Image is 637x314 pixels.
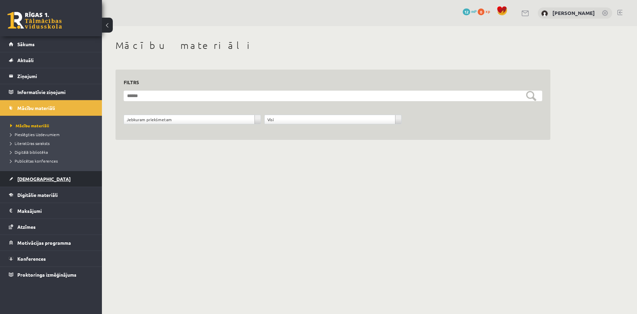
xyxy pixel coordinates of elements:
a: Informatīvie ziņojumi [9,84,93,100]
a: Digitālā bibliotēka [10,149,95,155]
a: Atzīmes [9,219,93,235]
h1: Mācību materiāli [116,40,550,51]
span: Mācību materiāli [17,105,55,111]
span: Mācību materiāli [10,123,49,128]
span: Atzīmes [17,224,36,230]
span: Digitālie materiāli [17,192,58,198]
a: Mācību materiāli [10,123,95,129]
span: Proktoringa izmēģinājums [17,272,76,278]
span: Jebkuram priekšmetam [127,115,252,124]
span: Sākums [17,41,35,47]
span: Konferences [17,256,46,262]
a: Proktoringa izmēģinājums [9,267,93,282]
a: Visi [265,115,401,124]
h3: Filtrs [124,78,534,87]
a: 12 mP [463,8,477,14]
a: Literatūras saraksts [10,140,95,146]
a: [DEMOGRAPHIC_DATA] [9,171,93,187]
a: Jebkuram priekšmetam [124,115,261,124]
span: Pieslēgties Uzdevumiem [10,132,59,137]
a: Ziņojumi [9,68,93,84]
a: Konferences [9,251,93,266]
span: Publicētas konferences [10,158,58,164]
a: Rīgas 1. Tālmācības vidusskola [7,12,62,29]
a: Aktuāli [9,52,93,68]
span: [DEMOGRAPHIC_DATA] [17,176,71,182]
span: Aktuāli [17,57,34,63]
a: Motivācijas programma [9,235,93,251]
legend: Ziņojumi [17,68,93,84]
a: Sākums [9,36,93,52]
a: Pieslēgties Uzdevumiem [10,131,95,137]
span: mP [471,8,477,14]
span: 12 [463,8,470,15]
span: Motivācijas programma [17,240,71,246]
a: Mācību materiāli [9,100,93,116]
span: Visi [267,115,392,124]
a: [PERSON_NAME] [552,10,595,16]
span: Digitālā bibliotēka [10,149,48,155]
legend: Informatīvie ziņojumi [17,84,93,100]
a: 0 xp [478,8,493,14]
span: Literatūras saraksts [10,141,50,146]
img: Tomass Niks Jansons [541,10,548,17]
a: Maksājumi [9,203,93,219]
span: xp [485,8,490,14]
a: Publicētas konferences [10,158,95,164]
span: 0 [478,8,484,15]
a: Digitālie materiāli [9,187,93,203]
legend: Maksājumi [17,203,93,219]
